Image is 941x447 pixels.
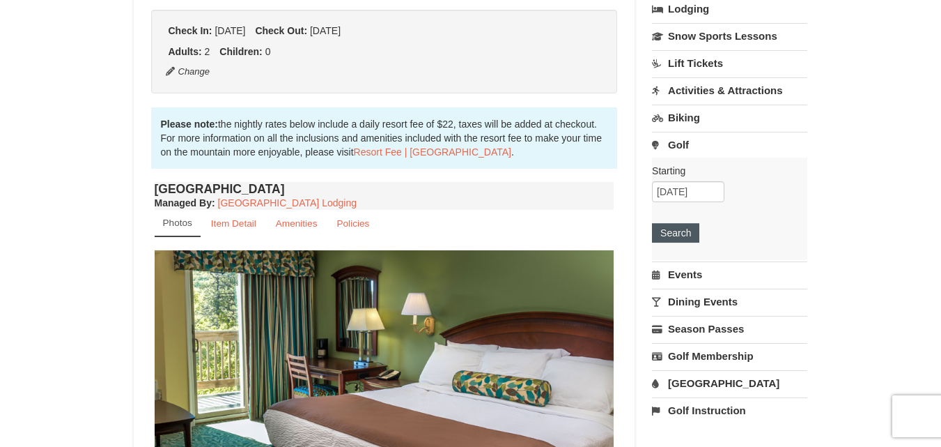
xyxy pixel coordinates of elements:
[276,218,318,229] small: Amenities
[165,64,211,79] button: Change
[652,289,807,315] a: Dining Events
[218,197,357,209] a: [GEOGRAPHIC_DATA] Lodging
[652,316,807,342] a: Season Passes
[354,146,511,158] a: Resort Fee | [GEOGRAPHIC_DATA]
[652,397,807,423] a: Golf Instruction
[169,25,212,36] strong: Check In:
[151,107,618,169] div: the nightly rates below include a daily resort fee of $22, taxes will be added at checkout. For m...
[155,197,212,209] span: Managed By
[219,46,262,57] strong: Children:
[211,218,256,229] small: Item Detail
[652,370,807,396] a: [GEOGRAPHIC_DATA]
[255,25,307,36] strong: Check Out:
[155,197,215,209] strong: :
[652,343,807,369] a: Golf Membership
[163,218,192,228] small: Photos
[265,46,271,57] span: 0
[652,77,807,103] a: Activities & Attractions
[652,262,807,287] a: Events
[652,105,807,130] a: Biking
[336,218,369,229] small: Policies
[169,46,202,57] strong: Adults:
[205,46,210,57] span: 2
[202,210,265,237] a: Item Detail
[267,210,327,237] a: Amenities
[652,164,797,178] label: Starting
[652,132,807,158] a: Golf
[310,25,341,36] span: [DATE]
[215,25,245,36] span: [DATE]
[652,223,699,243] button: Search
[327,210,378,237] a: Policies
[155,182,614,196] h4: [GEOGRAPHIC_DATA]
[652,50,807,76] a: Lift Tickets
[652,23,807,49] a: Snow Sports Lessons
[161,119,218,130] strong: Please note:
[155,210,201,237] a: Photos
